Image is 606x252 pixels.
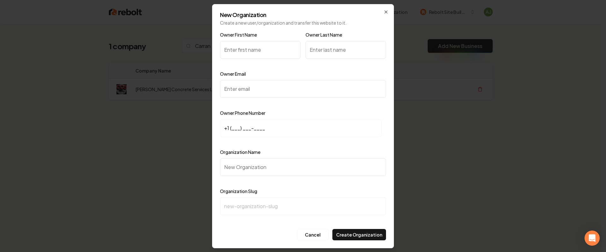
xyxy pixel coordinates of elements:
[306,32,342,38] label: Owner Last Name
[297,229,329,240] button: Cancel
[220,149,260,155] label: Organization Name
[220,158,386,176] input: New Organization
[220,32,257,38] label: Owner First Name
[220,188,257,194] label: Organization Slug
[220,80,386,98] input: Enter email
[220,71,246,77] label: Owner Email
[220,20,386,26] p: Create a new user/organization and transfer this website to it.
[306,41,386,59] input: Enter last name
[220,197,386,215] input: new-organization-slug
[220,110,265,116] label: Owner Phone Number
[220,12,386,18] h2: New Organization
[220,41,300,59] input: Enter first name
[332,229,386,240] button: Create Organization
